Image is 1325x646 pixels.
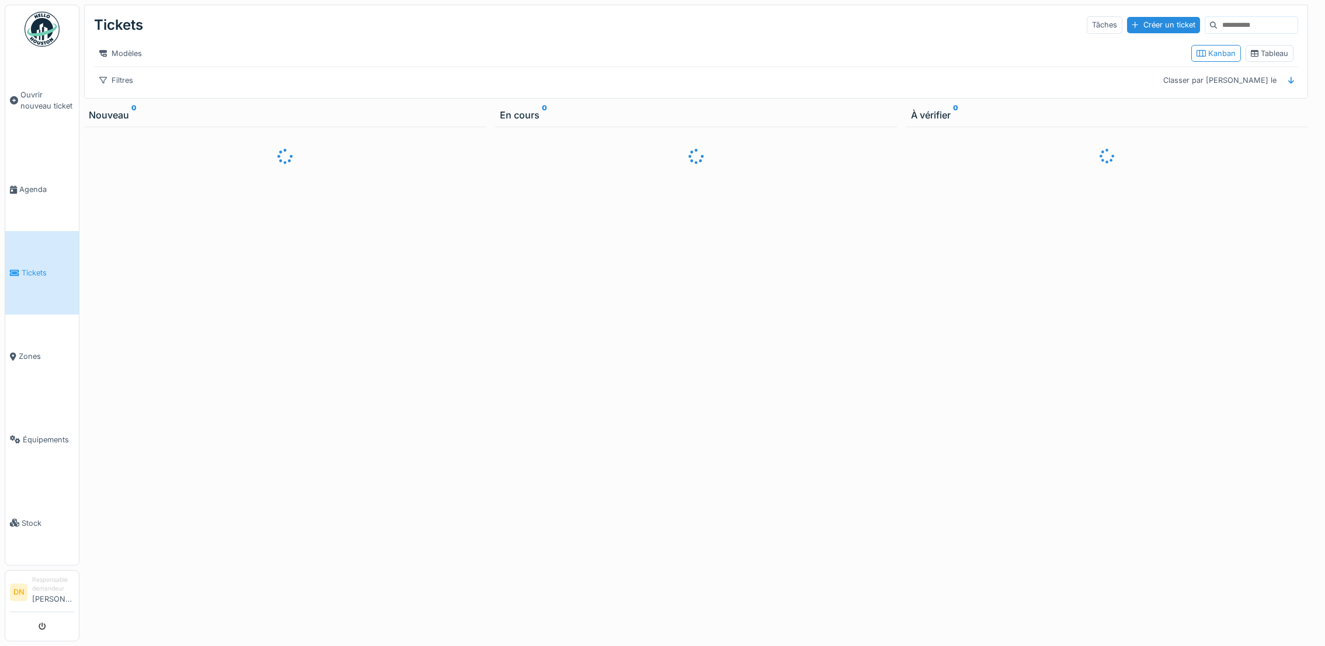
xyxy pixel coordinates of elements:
a: Tickets [5,231,79,315]
a: Zones [5,315,79,398]
div: Tickets [94,10,143,40]
div: Créer un ticket [1127,17,1199,33]
a: DN Responsable demandeur[PERSON_NAME] [10,575,74,612]
sup: 0 [131,108,137,122]
a: Ouvrir nouveau ticket [5,53,79,148]
a: Équipements [5,398,79,481]
a: Agenda [5,148,79,231]
div: Responsable demandeur [32,575,74,593]
span: Ouvrir nouveau ticket [20,89,74,111]
div: Classer par [PERSON_NAME] le [1158,72,1282,89]
div: Modèles [94,45,147,62]
a: Stock [5,481,79,565]
div: Nouveau [89,108,481,122]
span: Zones [19,351,74,362]
sup: 0 [542,108,547,122]
div: Tâches [1087,16,1122,33]
li: DN [10,584,27,601]
span: Tickets [22,267,74,278]
li: [PERSON_NAME] [32,575,74,609]
div: Filtres [94,72,138,89]
img: Badge_color-CXgf-gQk.svg [25,12,60,47]
div: À vérifier [911,108,1303,122]
div: Kanban [1197,48,1236,59]
div: Tableau [1251,48,1288,59]
span: Équipements [23,434,74,445]
span: Stock [22,518,74,529]
sup: 0 [953,108,958,122]
div: En cours [500,108,892,122]
span: Agenda [19,184,74,195]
